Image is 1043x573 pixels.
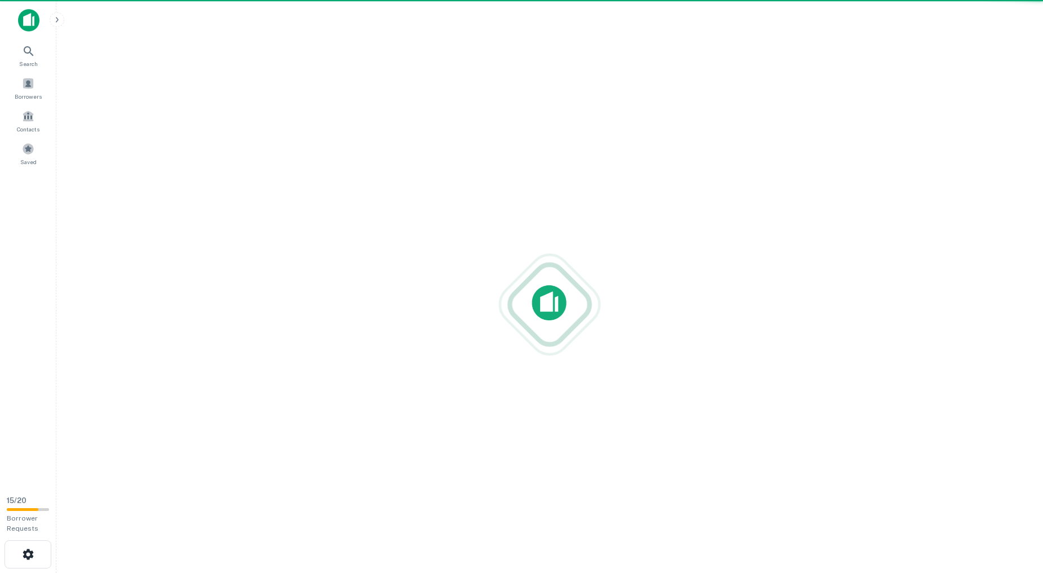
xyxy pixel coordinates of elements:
[15,92,42,101] span: Borrowers
[17,125,39,134] span: Contacts
[7,514,38,532] span: Borrower Requests
[7,496,26,505] span: 15 / 20
[20,157,37,166] span: Saved
[3,73,53,103] a: Borrowers
[18,9,39,32] img: capitalize-icon.png
[3,138,53,169] a: Saved
[987,483,1043,537] iframe: Chat Widget
[3,105,53,136] a: Contacts
[3,40,53,70] a: Search
[19,59,38,68] span: Search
